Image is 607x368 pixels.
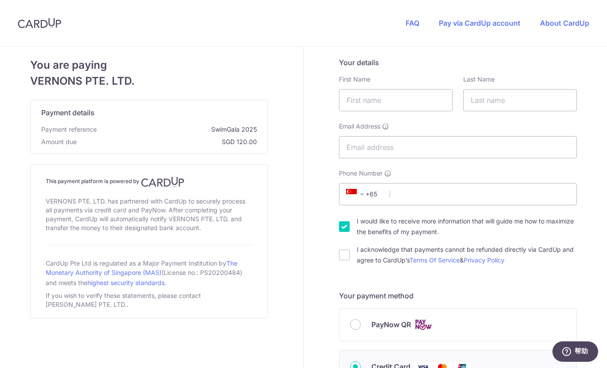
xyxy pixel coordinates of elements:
label: First Name [339,75,371,84]
h4: This payment platform is powered by [46,176,252,187]
span: You are paying [30,57,268,73]
a: Pay via CardUp account [439,19,520,27]
img: CardUp [18,18,61,28]
h5: Your details [339,57,577,68]
div: VERNONS PTE. LTD. has partnered with CardUp to securely process all payments via credit card and ... [46,195,252,234]
label: Last Name [463,75,495,84]
span: +65 [343,189,383,200]
span: Payment reference [41,125,97,134]
span: Email Address [339,122,380,131]
div: CardUp Pte Ltd is regulated as a Major Payment Institution by (License no.: PS20200484) and meets... [46,256,252,290]
span: SGD 120.00 [80,137,257,146]
img: Cards logo [414,319,432,330]
span: Amount due [41,137,77,146]
a: FAQ [406,19,419,27]
div: If you wish to verify these statements, please contact [PERSON_NAME] PTE. LTD.. [46,290,252,311]
label: I would like to receive more information that will guide me how to maximize the benefits of my pa... [357,216,577,237]
span: Payment details [41,107,95,118]
a: Privacy Policy [464,256,505,264]
a: highest security standards [87,279,165,286]
span: PayNow QR [371,319,411,330]
div: PayNow QR Cards logo [350,319,566,330]
a: About CardUp [540,19,589,27]
iframe: 打开一个小组件，您可以在其中找到更多信息 [552,341,598,364]
span: VERNONS PTE. LTD. [30,73,268,89]
span: +65 [346,189,367,200]
input: First name [339,89,453,111]
input: Email address [339,136,577,158]
img: CardUp [141,176,185,187]
span: SwimGala 2025 [100,125,257,134]
h5: Your payment method [339,290,577,301]
input: Last name [463,89,577,111]
label: I acknowledge that payments cannot be refunded directly via CardUp and agree to CardUp’s & [357,244,577,266]
a: Terms Of Service [410,256,460,264]
span: Phone Number [339,169,382,178]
